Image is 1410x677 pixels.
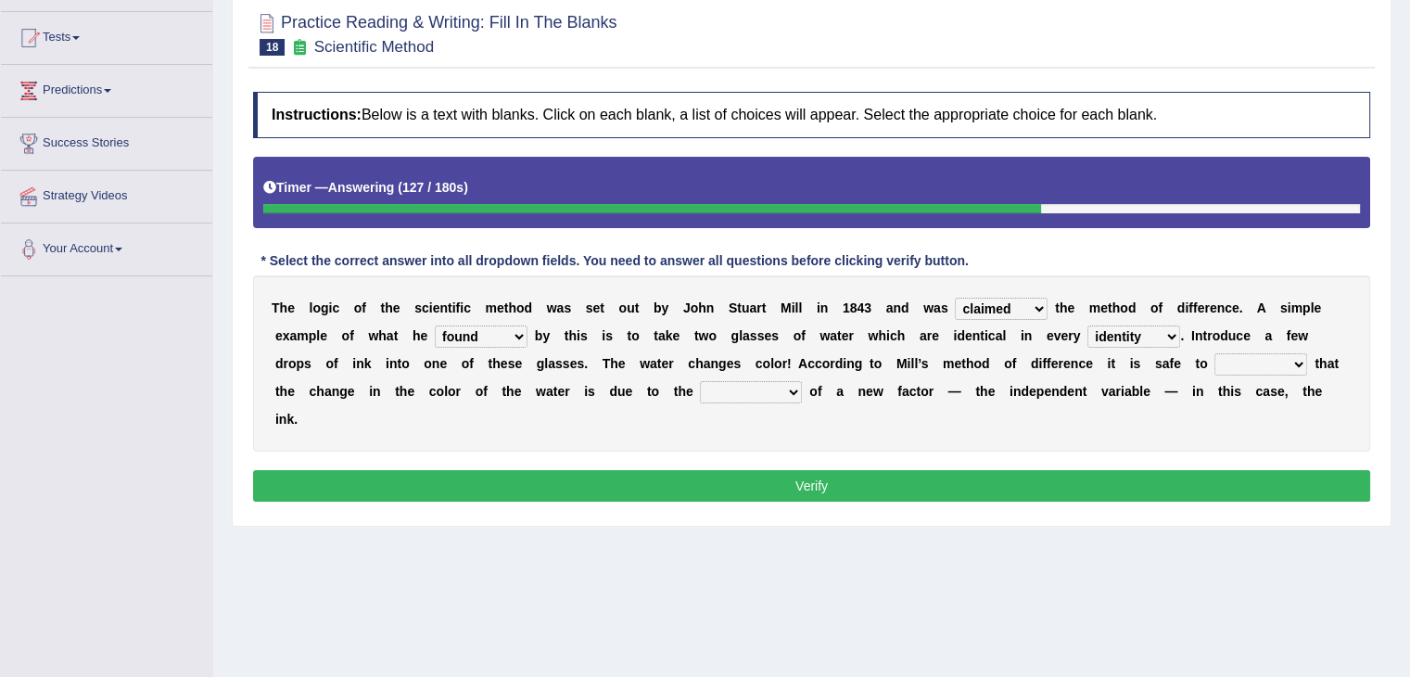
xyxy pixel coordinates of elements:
b: h [492,356,501,371]
b: t [762,300,767,315]
b: p [1302,300,1311,315]
b: s [757,328,765,343]
b: r [1207,328,1212,343]
b: o [1200,356,1208,371]
b: a [830,328,837,343]
b: d [1031,356,1039,371]
b: o [462,356,470,371]
b: w [368,328,378,343]
b: k [666,328,673,343]
b: f [1188,300,1193,315]
b: r [830,356,834,371]
b: l [309,300,312,315]
a: Success Stories [1,118,212,164]
b: e [1051,356,1059,371]
b: ( [398,180,402,195]
b: n [972,328,981,343]
b: y [661,300,668,315]
b: M [781,300,792,315]
b: s [1155,356,1162,371]
b: u [627,300,635,315]
b: l [739,328,743,343]
b: i [886,328,890,343]
b: o [708,328,717,343]
b: . [1180,328,1184,343]
button: Verify [253,470,1370,502]
b: S [729,300,737,315]
b: l [544,356,548,371]
b: i [907,356,910,371]
b: a [387,328,394,343]
b: t [275,384,280,399]
b: r [668,356,673,371]
b: o [619,300,628,315]
b: t [381,300,386,315]
b: t [1195,356,1200,371]
b: n [1024,328,1033,343]
b: c [1225,300,1232,315]
b: i [386,356,389,371]
b: w [819,328,830,343]
b: . [1239,300,1243,315]
b: r [1058,356,1062,371]
b: y [1073,328,1081,343]
b: o [1120,300,1128,315]
small: Scientific Method [314,38,434,56]
b: f [349,328,354,343]
b: 127 / 180s [402,180,464,195]
b: a [650,356,657,371]
b: o [691,300,699,315]
b: e [954,356,961,371]
b: t [1108,300,1112,315]
b: e [592,300,600,315]
b: f [1193,300,1198,315]
b: h [610,356,618,371]
b: i [429,300,433,315]
b: h [1060,300,1068,315]
b: Instructions: [272,107,362,122]
b: s [921,356,929,371]
b: e [433,300,440,315]
b: a [886,300,894,315]
b: Answering [328,180,395,195]
b: d [982,356,990,371]
b: s [304,356,311,371]
b: t [448,300,452,315]
b: e [514,356,522,371]
b: t [870,356,874,371]
b: f [1047,356,1051,371]
b: s [414,300,422,315]
b: h [1112,300,1121,315]
b: l [1310,300,1314,315]
b: a [1264,328,1272,343]
b: e [1174,356,1181,371]
b: l [798,300,802,315]
b: s [508,356,515,371]
b: r [756,300,761,315]
b: l [770,356,774,371]
b: i [352,356,356,371]
b: w [1298,328,1308,343]
h4: Below is a text with blanks. Click on each blank, a list of choices will appear. Select the appro... [253,92,1370,138]
b: k [364,356,372,371]
b: c [815,356,822,371]
b: o [822,356,831,371]
b: e [1063,356,1071,371]
b: a [743,328,750,343]
b: o [763,356,771,371]
b: o [794,328,802,343]
b: s [1133,356,1140,371]
b: i [452,300,456,315]
a: Tests [1,12,212,58]
b: e [672,328,680,343]
b: e [661,356,668,371]
b: h [378,328,387,343]
b: i [843,356,846,371]
b: h [695,356,704,371]
b: s [605,328,613,343]
b: r [283,356,287,371]
b: o [288,356,297,371]
b: s [586,300,593,315]
b: o [354,300,362,315]
b: e [420,328,427,343]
